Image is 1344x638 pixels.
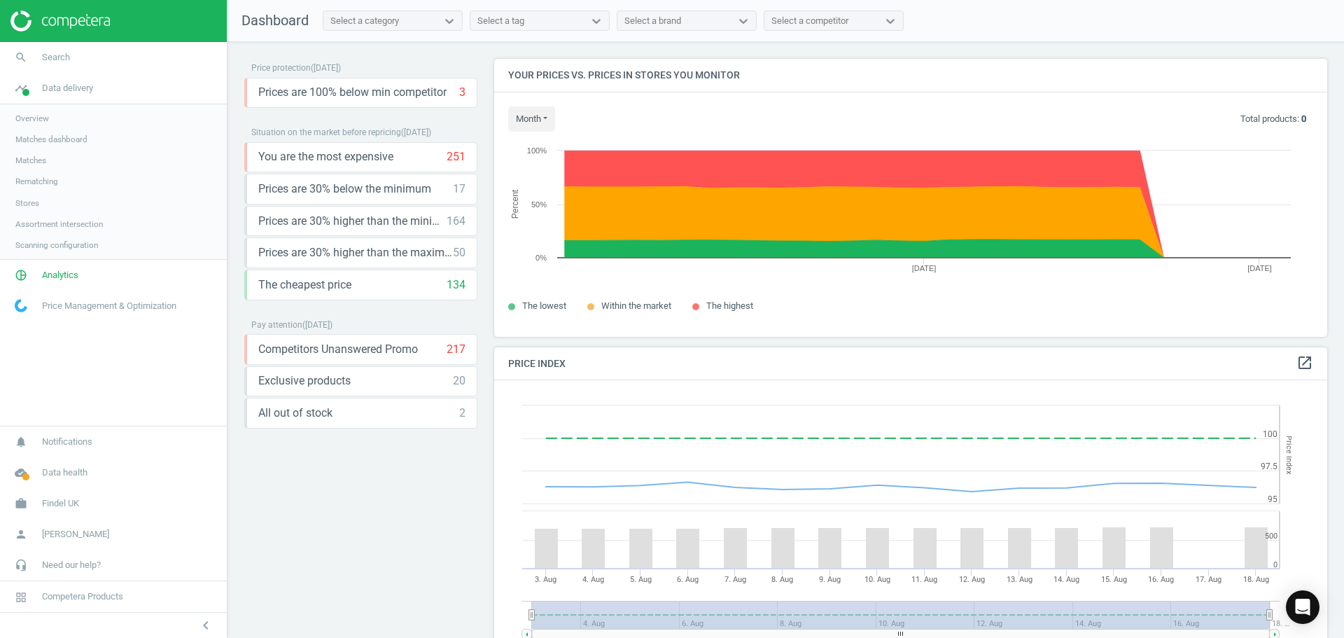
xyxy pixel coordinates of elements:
i: headset_mic [8,552,34,578]
tspan: 13. Aug [1007,575,1032,584]
i: work [8,490,34,517]
span: Rematching [15,176,58,187]
div: Open Intercom Messenger [1286,590,1319,624]
text: 100% [527,146,547,155]
tspan: 14. Aug [1053,575,1079,584]
tspan: 5. Aug [630,575,652,584]
div: 50 [453,245,465,261]
a: open_in_new [1296,354,1313,373]
i: person [8,521,34,548]
tspan: 10. Aug [864,575,890,584]
tspan: 4. Aug [582,575,604,584]
tspan: 17. Aug [1196,575,1221,584]
div: 217 [447,342,465,357]
tspan: [DATE] [912,264,937,272]
text: 500 [1265,532,1277,541]
b: 0 [1301,113,1306,124]
tspan: 18. Aug [1243,575,1269,584]
span: Dashboard [241,12,309,29]
tspan: 9. Aug [819,575,841,584]
text: 97.5 [1261,462,1277,471]
i: pie_chart_outlined [8,262,34,289]
span: Competitors Unanswered Promo [258,342,418,357]
i: chevron_left [197,617,214,634]
h4: Price Index [494,347,1327,380]
span: Notifications [42,436,92,448]
span: Scanning configuration [15,240,98,251]
span: Price protection [251,63,311,73]
tspan: 7. Aug [724,575,746,584]
div: Select a competitor [771,15,848,27]
button: chevron_left [188,616,223,634]
p: Total products: [1240,113,1306,125]
i: cloud_done [8,459,34,486]
span: Analytics [42,269,78,282]
span: The cheapest price [258,277,351,293]
span: Search [42,51,70,64]
span: The highest [706,300,753,311]
span: ( [DATE] ) [401,127,431,137]
div: 164 [447,214,465,229]
span: Data delivery [42,82,93,95]
tspan: 15. Aug [1101,575,1127,584]
span: Prices are 30% higher than the minimum [258,214,447,229]
span: Pay attention [251,320,302,330]
tspan: 3. Aug [535,575,556,584]
span: Prices are 30% higher than the maximal [258,245,453,261]
button: month [508,106,555,132]
div: 2 [459,405,465,421]
tspan: 16. Aug [1148,575,1174,584]
tspan: 12. Aug [959,575,985,584]
text: 95 [1268,494,1277,504]
span: Matches dashboard [15,134,87,145]
div: Select a category [330,15,399,27]
tspan: 6. Aug [677,575,699,584]
tspan: [DATE] [1247,264,1272,272]
div: 3 [459,85,465,100]
img: wGWNvw8QSZomAAAAABJRU5ErkJggg== [15,299,27,312]
span: Exclusive products [258,373,351,389]
span: ( [DATE] ) [302,320,332,330]
i: notifications [8,429,34,455]
span: Need our help? [42,559,101,571]
span: Assortment intersection [15,219,103,230]
div: Select a brand [624,15,681,27]
span: Stores [15,197,39,209]
h4: Your prices vs. prices in stores you monitor [494,59,1327,92]
span: Situation on the market before repricing [251,127,401,137]
img: ajHJNr6hYgQAAAAASUVORK5CYII= [10,11,110,32]
div: 134 [447,277,465,293]
span: Competera Products [42,590,123,603]
span: Prices are 100% below min competitor [258,85,447,100]
span: Prices are 30% below the minimum [258,181,431,197]
span: Price Management & Optimization [42,300,176,312]
text: 100 [1263,429,1277,439]
tspan: Percent [510,189,520,219]
span: All out of stock [258,405,332,421]
text: 50% [531,200,547,209]
span: Overview [15,113,49,124]
span: You are the most expensive [258,149,393,165]
span: [PERSON_NAME] [42,528,109,541]
span: Data health [42,466,87,479]
div: 251 [447,149,465,165]
div: 17 [453,181,465,197]
span: The lowest [522,300,566,311]
tspan: Price Index [1284,436,1294,474]
span: ( [DATE] ) [311,63,341,73]
div: Select a tag [477,15,524,27]
tspan: 8. Aug [771,575,793,584]
i: timeline [8,75,34,102]
div: 20 [453,373,465,389]
tspan: 18. … [1272,619,1289,628]
i: search [8,44,34,71]
i: open_in_new [1296,354,1313,371]
span: Findel UK [42,497,79,510]
tspan: 11. Aug [911,575,937,584]
text: 0% [535,254,547,262]
text: 0 [1273,560,1277,569]
span: Matches [15,155,46,166]
span: Within the market [601,300,671,311]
